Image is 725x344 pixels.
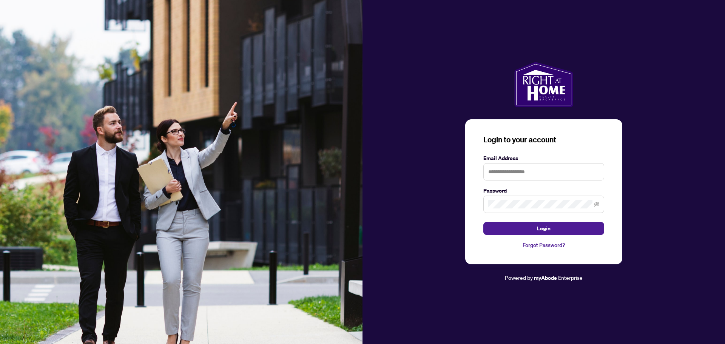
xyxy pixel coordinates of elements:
span: Login [537,222,551,234]
span: eye-invisible [594,202,599,207]
img: ma-logo [514,62,573,107]
a: Forgot Password? [483,241,604,249]
span: Enterprise [558,274,583,281]
span: Powered by [505,274,533,281]
a: myAbode [534,274,557,282]
h3: Login to your account [483,134,604,145]
label: Email Address [483,154,604,162]
button: Login [483,222,604,235]
label: Password [483,187,604,195]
